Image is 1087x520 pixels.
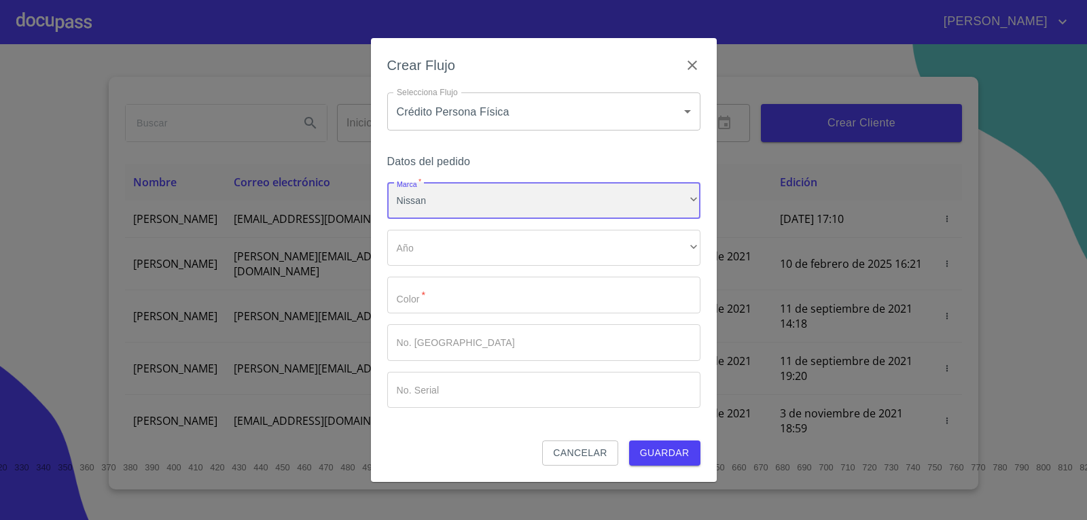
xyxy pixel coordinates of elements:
h6: Datos del pedido [387,152,700,171]
div: ​ [387,230,700,266]
div: Crédito Persona Física [387,92,700,131]
div: Nissan [387,182,700,219]
button: Cancelar [542,440,618,466]
h6: Crear Flujo [387,54,456,76]
button: Guardar [629,440,700,466]
span: Guardar [640,445,690,462]
span: Cancelar [553,445,607,462]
